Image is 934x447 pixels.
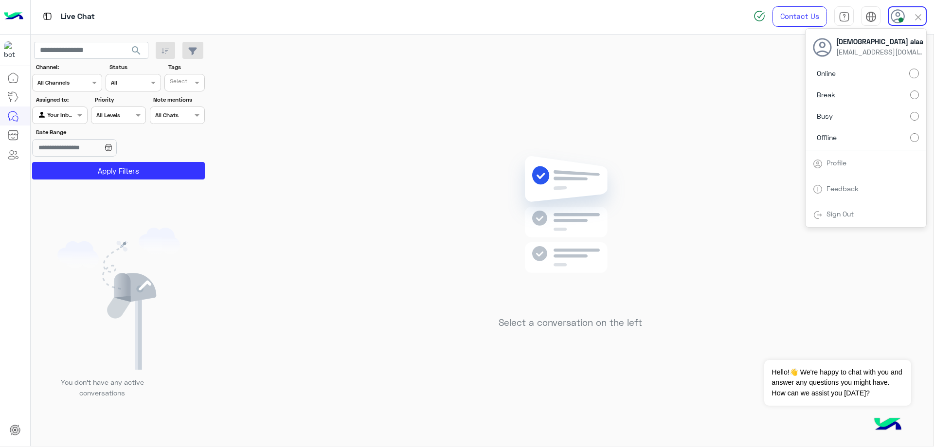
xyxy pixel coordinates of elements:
a: Sign Out [826,210,854,218]
input: Online [909,69,919,78]
span: [EMAIL_ADDRESS][DOMAIN_NAME] [836,47,924,57]
label: Channel: [36,63,101,72]
img: tab [813,159,823,169]
label: Tags [168,63,204,72]
button: search [125,42,148,63]
img: spinner [754,10,765,22]
button: Apply Filters [32,162,205,179]
span: Offline [817,132,837,143]
a: tab [834,6,854,27]
img: tab [813,184,823,194]
span: Online [817,68,836,78]
span: search [130,45,142,56]
input: Break [910,90,919,99]
span: [DEMOGRAPHIC_DATA] alaa [836,36,924,47]
label: Status [109,63,160,72]
p: Live Chat [61,10,95,23]
img: close [913,12,924,23]
img: hulul-logo.png [871,408,905,442]
img: no messages [500,148,641,310]
h5: Select a conversation on the left [499,317,642,328]
img: empty users [57,228,180,370]
img: tab [813,210,823,220]
a: Profile [826,159,846,167]
a: Contact Us [772,6,827,27]
div: Select [168,77,187,88]
label: Date Range [36,128,145,137]
img: tab [865,11,877,22]
span: Busy [817,111,833,121]
span: Hello!👋 We're happy to chat with you and answer any questions you might have. How can we assist y... [764,360,911,406]
img: 713415422032625 [4,41,21,59]
img: Logo [4,6,23,27]
input: Busy [910,112,919,121]
img: tab [839,11,850,22]
a: Feedback [826,184,859,193]
label: Note mentions [153,95,203,104]
span: Break [817,89,835,100]
input: Offline [910,133,919,142]
label: Assigned to: [36,95,86,104]
label: Priority [95,95,145,104]
p: You don’t have any active conversations [53,377,151,398]
img: tab [41,10,54,22]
